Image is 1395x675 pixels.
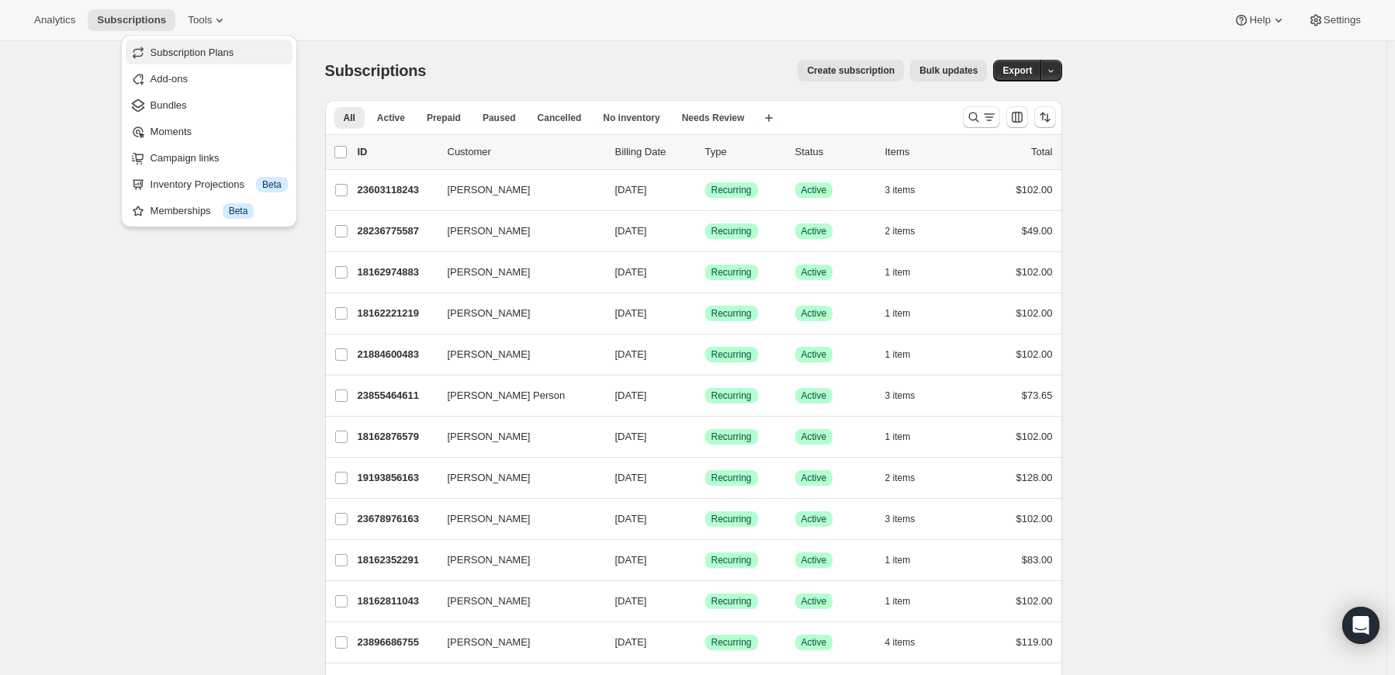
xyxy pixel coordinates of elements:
button: 1 item [885,303,928,324]
div: Open Intercom Messenger [1342,607,1379,644]
button: [PERSON_NAME] [438,178,594,202]
button: Campaign links [126,145,292,170]
div: Type [705,144,783,160]
span: 1 item [885,595,911,607]
button: [PERSON_NAME] [438,219,594,244]
span: 4 items [885,636,916,649]
span: Active [801,184,827,196]
span: Active [801,266,827,279]
span: Prepaid [427,112,461,124]
button: Bulk updates [910,60,987,81]
button: Customize table column order and visibility [1006,106,1028,128]
p: 21884600483 [358,347,435,362]
span: Recurring [711,595,752,607]
span: Active [801,595,827,607]
p: Billing Date [615,144,693,160]
p: 19193856163 [358,470,435,486]
span: Cancelled [538,112,582,124]
div: Inventory Projections [151,177,288,192]
div: 18162876579[PERSON_NAME][DATE]SuccessRecurringSuccessActive1 item$102.00 [358,426,1053,448]
span: [DATE] [615,389,647,401]
span: [DATE] [615,636,647,648]
span: [DATE] [615,184,647,196]
button: [PERSON_NAME] [438,342,594,367]
span: 3 items [885,389,916,402]
span: [DATE] [615,513,647,524]
span: Create subscription [807,64,895,77]
span: 1 item [885,348,911,361]
p: 18162352291 [358,552,435,568]
span: [PERSON_NAME] [448,306,531,321]
span: Active [801,636,827,649]
span: $119.00 [1016,636,1053,648]
span: Recurring [711,389,752,402]
button: Search and filter results [963,106,1000,128]
span: [PERSON_NAME] [448,470,531,486]
span: [PERSON_NAME] [448,223,531,239]
span: Subscriptions [325,62,427,79]
span: Bulk updates [919,64,978,77]
button: Tools [178,9,237,31]
button: 3 items [885,179,933,201]
span: 1 item [885,554,911,566]
span: [DATE] [615,266,647,278]
p: 23603118243 [358,182,435,198]
p: Customer [448,144,603,160]
button: [PERSON_NAME] [438,466,594,490]
span: Bundles [151,99,187,111]
p: 23855464611 [358,388,435,403]
div: 28236775587[PERSON_NAME][DATE]SuccessRecurringSuccessActive2 items$49.00 [358,220,1053,242]
p: 23896686755 [358,635,435,650]
span: 1 item [885,307,911,320]
div: 19193856163[PERSON_NAME][DATE]SuccessRecurringSuccessActive2 items$128.00 [358,467,1053,489]
button: 2 items [885,467,933,489]
span: Recurring [711,307,752,320]
span: Paused [483,112,516,124]
span: $102.00 [1016,431,1053,442]
button: [PERSON_NAME] [438,589,594,614]
span: $102.00 [1016,266,1053,278]
button: 1 item [885,344,928,365]
span: 3 items [885,513,916,525]
button: Memberships [126,198,292,223]
button: 1 item [885,590,928,612]
span: [DATE] [615,225,647,237]
button: 1 item [885,549,928,571]
span: 1 item [885,431,911,443]
button: Subscriptions [88,9,175,31]
span: $49.00 [1022,225,1053,237]
span: Tools [188,14,212,26]
div: 18162221219[PERSON_NAME][DATE]SuccessRecurringSuccessActive1 item$102.00 [358,303,1053,324]
span: [DATE] [615,348,647,360]
button: [PERSON_NAME] Person [438,383,594,408]
span: $83.00 [1022,554,1053,566]
span: [DATE] [615,431,647,442]
div: 18162352291[PERSON_NAME][DATE]SuccessRecurringSuccessActive1 item$83.00 [358,549,1053,571]
button: Create new view [756,107,781,129]
span: $102.00 [1016,184,1053,196]
span: Campaign links [151,152,220,164]
p: Status [795,144,873,160]
span: 2 items [885,225,916,237]
button: 2 items [885,220,933,242]
span: Recurring [711,431,752,443]
span: [PERSON_NAME] [448,347,531,362]
span: $128.00 [1016,472,1053,483]
span: [PERSON_NAME] [448,511,531,527]
p: 18162221219 [358,306,435,321]
span: $102.00 [1016,513,1053,524]
span: [PERSON_NAME] [448,429,531,445]
button: Moments [126,119,292,144]
span: Recurring [711,636,752,649]
span: [DATE] [615,554,647,566]
div: 23603118243[PERSON_NAME][DATE]SuccessRecurringSuccessActive3 items$102.00 [358,179,1053,201]
button: Create subscription [798,60,904,81]
span: No inventory [603,112,659,124]
span: Analytics [34,14,75,26]
div: Memberships [151,203,288,219]
button: Bundles [126,92,292,117]
div: Items [885,144,963,160]
span: Settings [1324,14,1361,26]
span: 1 item [885,266,911,279]
button: Add-ons [126,66,292,91]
